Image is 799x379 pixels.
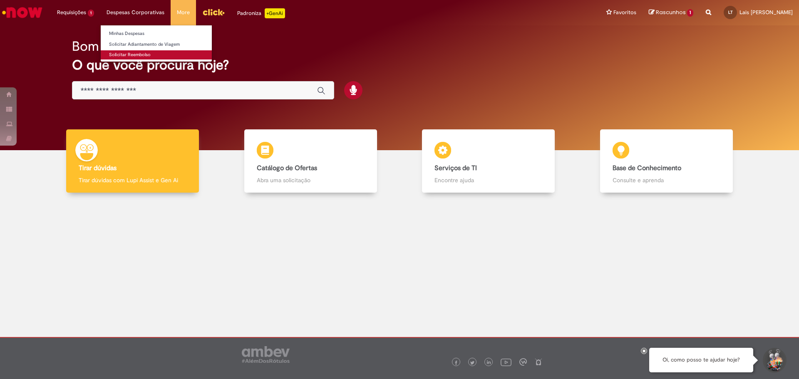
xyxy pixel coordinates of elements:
span: 1 [687,9,693,17]
img: logo_footer_naosei.png [535,358,542,366]
span: Despesas Corporativas [107,8,164,17]
ul: Despesas Corporativas [100,25,212,62]
img: logo_footer_facebook.png [454,361,458,365]
p: Encontre ajuda [434,176,542,184]
img: ServiceNow [1,4,44,21]
span: Requisições [57,8,86,17]
p: +GenAi [265,8,285,18]
b: Tirar dúvidas [79,164,117,172]
a: Solicitar Reembolso [101,50,212,59]
b: Serviços de TI [434,164,477,172]
a: Base de Conhecimento Consulte e aprenda [578,129,756,193]
a: Catálogo de Ofertas Abra uma solicitação [222,129,400,193]
img: logo_footer_youtube.png [501,357,511,367]
p: Tirar dúvidas com Lupi Assist e Gen Ai [79,176,186,184]
div: Padroniza [237,8,285,18]
img: logo_footer_twitter.png [470,361,474,365]
a: Serviços de TI Encontre ajuda [399,129,578,193]
span: Rascunhos [656,8,686,16]
b: Base de Conhecimento [613,164,681,172]
img: logo_footer_ambev_rotulo_gray.png [242,346,290,363]
a: Rascunhos [649,9,693,17]
span: Lais [PERSON_NAME] [739,9,793,16]
span: Favoritos [613,8,636,17]
span: 1 [88,10,94,17]
p: Consulte e aprenda [613,176,720,184]
a: Solicitar Adiantamento de Viagem [101,40,212,49]
p: Abra uma solicitação [257,176,365,184]
div: Oi, como posso te ajudar hoje? [649,348,753,372]
span: More [177,8,190,17]
a: Minhas Despesas [101,29,212,38]
a: Tirar dúvidas Tirar dúvidas com Lupi Assist e Gen Ai [44,129,222,193]
img: logo_footer_workplace.png [519,358,527,366]
img: click_logo_yellow_360x200.png [202,6,225,18]
span: LT [728,10,733,15]
h2: Bom dia, Lais [72,39,151,54]
img: logo_footer_linkedin.png [487,360,491,365]
button: Iniciar Conversa de Suporte [762,348,787,373]
h2: O que você procura hoje? [72,58,727,72]
b: Catálogo de Ofertas [257,164,317,172]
